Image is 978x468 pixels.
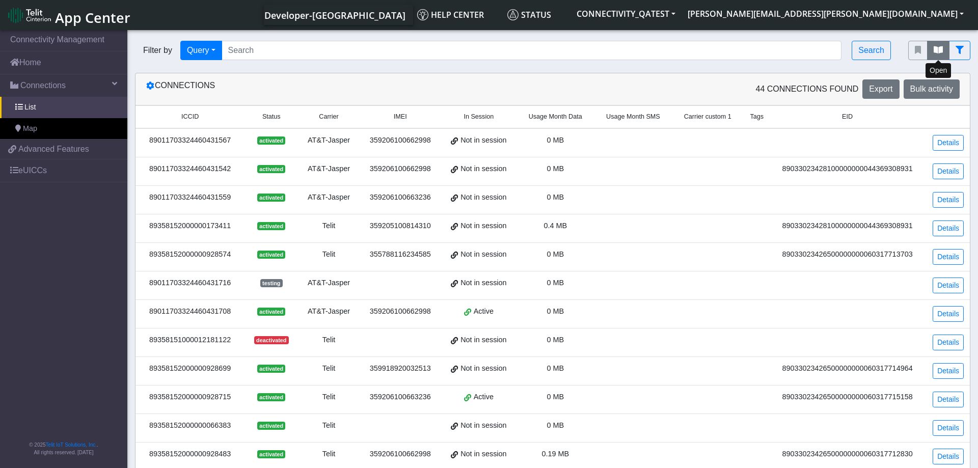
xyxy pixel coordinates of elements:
a: Telit IoT Solutions, Inc. [46,442,97,448]
a: Details [933,278,964,293]
div: 89033023426500000000060317712830 [776,449,918,460]
span: Filter by [135,44,180,57]
a: Details [933,221,964,236]
div: 89011703324460431567 [142,135,238,146]
div: AT&T-Jasper [304,278,354,289]
span: 0 MB [547,250,564,258]
span: activated [257,450,285,458]
div: 359206100662998 [366,135,435,146]
div: 89358152000000066383 [142,420,238,431]
div: AT&T-Jasper [304,135,354,146]
img: status.svg [507,9,519,20]
span: 0 MB [547,193,564,201]
div: 89358152000000928574 [142,249,238,260]
span: Export [869,85,892,93]
a: Details [933,420,964,436]
div: 359206100663236 [366,392,435,403]
a: Your current platform instance [264,5,405,25]
div: 359206100662998 [366,163,435,175]
span: 0 MB [547,364,564,372]
button: Bulk activity [904,79,960,99]
a: Details [933,135,964,151]
span: Map [23,123,37,134]
div: 89358152000000928699 [142,363,238,374]
span: activated [257,393,285,401]
div: 89011703324460431716 [142,278,238,289]
span: deactivated [254,336,289,344]
span: 0 MB [547,393,564,401]
button: Search [852,41,891,60]
span: 0 MB [547,136,564,144]
div: 89011703324460431542 [142,163,238,175]
span: Developer-[GEOGRAPHIC_DATA] [264,9,405,21]
div: 359206100663236 [366,192,435,203]
a: App Center [8,4,129,26]
span: Not in session [460,449,506,460]
span: Not in session [460,192,506,203]
div: 359918920032513 [366,363,435,374]
span: activated [257,251,285,259]
div: 89358151000012181122 [142,335,238,346]
div: Telit [304,221,354,232]
div: 359206100662998 [366,449,435,460]
span: activated [257,136,285,145]
span: List [24,102,36,113]
div: 89011703324460431559 [142,192,238,203]
span: ICCID [181,112,199,122]
span: activated [257,194,285,202]
span: Carrier custom 1 [684,112,731,122]
div: AT&T-Jasper [304,163,354,175]
div: 89033023426500000000060317713703 [776,249,918,260]
span: 0 MB [547,421,564,429]
div: Telit [304,363,354,374]
a: Status [503,5,570,25]
div: Telit [304,420,354,431]
span: Active [474,306,494,317]
span: 0 MB [547,307,564,315]
img: knowledge.svg [417,9,428,20]
div: 89358152000000928483 [142,449,238,460]
span: 0.4 MB [544,222,567,230]
span: 0 MB [547,279,564,287]
span: EID [842,112,853,122]
span: Not in session [460,221,506,232]
div: 355788116234585 [366,249,435,260]
span: activated [257,422,285,430]
a: Details [933,335,964,350]
input: Search... [222,41,842,60]
span: activated [257,365,285,373]
span: Usage Month Data [529,112,582,122]
span: Not in session [460,278,506,289]
span: In Session [464,112,494,122]
div: 89033023426500000000060317715158 [776,392,918,403]
button: [PERSON_NAME][EMAIL_ADDRESS][PERSON_NAME][DOMAIN_NAME] [682,5,970,23]
a: Details [933,306,964,322]
button: Query [180,41,222,60]
span: Usage Month SMS [606,112,660,122]
div: AT&T-Jasper [304,306,354,317]
div: 89358152000000928715 [142,392,238,403]
a: Details [933,163,964,179]
span: Connections [20,79,66,92]
span: Bulk activity [910,85,953,93]
div: 359206100662998 [366,306,435,317]
span: 0.19 MB [541,450,569,458]
span: Not in session [460,135,506,146]
span: Not in session [460,363,506,374]
span: Not in session [460,163,506,175]
span: Not in session [460,249,506,260]
span: 44 Connections found [755,83,858,95]
button: Export [862,79,899,99]
div: Open [926,63,951,78]
span: 0 MB [547,164,564,173]
div: 359205100814310 [366,221,435,232]
span: App Center [55,8,130,27]
span: Tags [750,112,764,122]
span: activated [257,308,285,316]
a: Details [933,449,964,464]
div: fitlers menu [908,41,970,60]
img: logo-telit-cinterion-gw-new.png [8,7,51,23]
span: Status [262,112,281,122]
a: Details [933,249,964,265]
span: activated [257,222,285,230]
